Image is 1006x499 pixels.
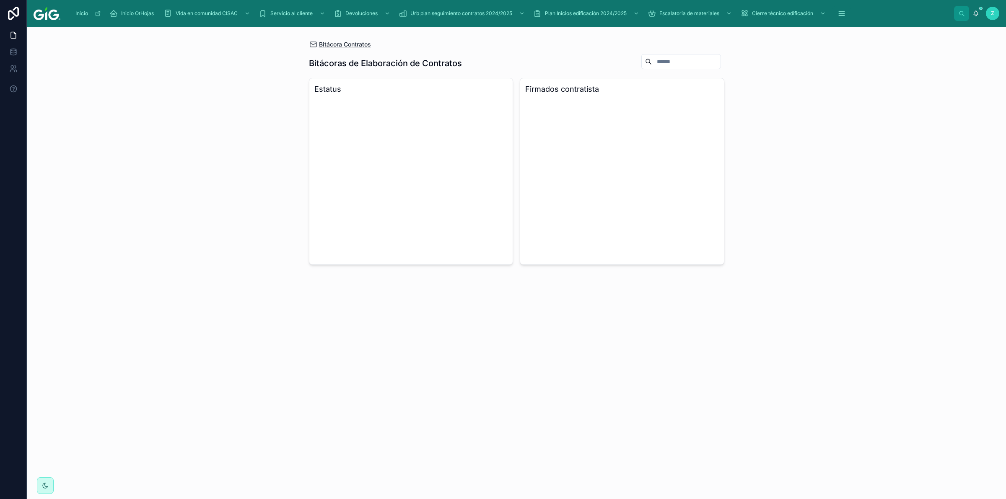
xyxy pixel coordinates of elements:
[121,10,154,17] span: Inicio OtHojas
[107,6,160,21] a: Inicio OtHojas
[410,10,512,17] span: Urb plan seguimiento contratos 2024/2025
[659,10,719,17] span: Escalatoria de materiales
[67,4,954,23] div: scrollable content
[991,10,994,17] span: Z
[345,10,378,17] span: Devoluciones
[270,10,313,17] span: Servicio al cliente
[645,6,736,21] a: Escalatoria de materiales
[309,57,462,69] h1: Bitácoras de Elaboración de Contratos
[531,6,643,21] a: Plan Inicios edificación 2024/2025
[314,98,508,259] div: chart
[34,7,60,20] img: App logo
[314,83,508,95] h3: Estatus
[319,40,371,49] span: Bitácora Contratos
[396,6,529,21] a: Urb plan seguimiento contratos 2024/2025
[525,98,719,259] div: chart
[161,6,254,21] a: Vida en comunidad CISAC
[545,10,627,17] span: Plan Inicios edificación 2024/2025
[752,10,813,17] span: Cierre técnico edificación
[256,6,329,21] a: Servicio al cliente
[309,40,371,49] a: Bitácora Contratos
[738,6,830,21] a: Cierre técnico edificación
[75,10,88,17] span: Inicio
[176,10,238,17] span: Vida en comunidad CISAC
[71,6,105,21] a: Inicio
[331,6,394,21] a: Devoluciones
[525,83,719,95] h3: Firmados contratista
